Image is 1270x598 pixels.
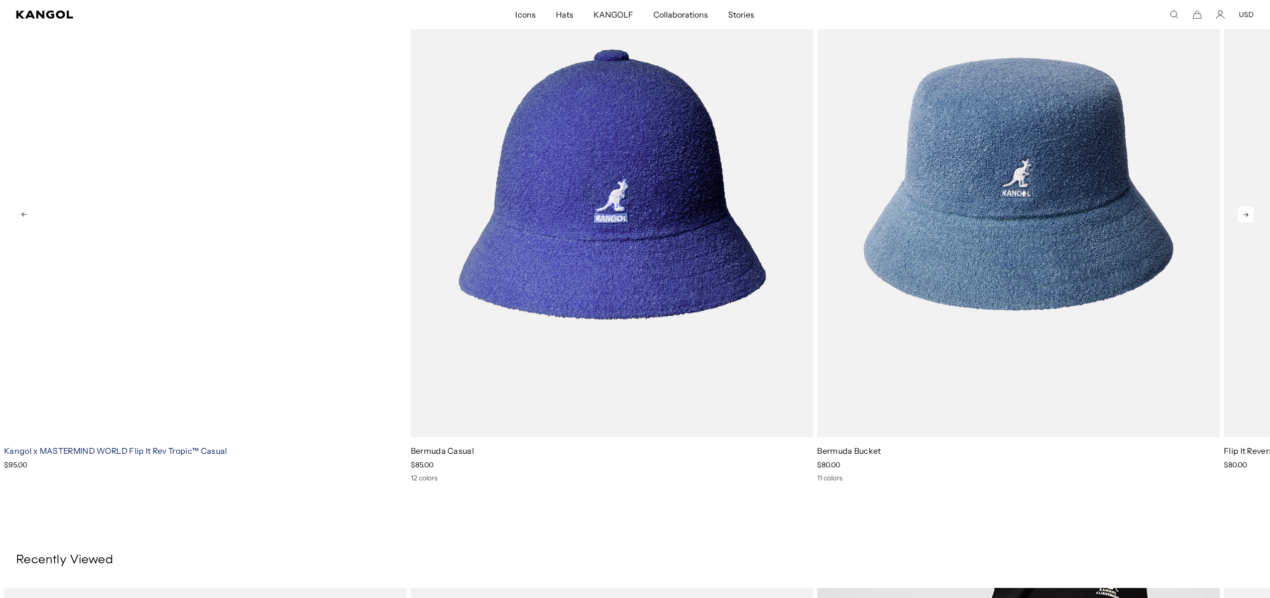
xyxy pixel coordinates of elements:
button: Cart [1193,10,1202,19]
a: Bermuda Bucket [817,446,881,456]
a: Kangol [16,11,342,19]
a: Kangol x MASTERMIND WORLD Flip It Rev Tropic™ Casual [4,446,227,456]
h3: Recently Viewed [16,553,1254,568]
a: Bermuda Casual [411,446,474,456]
div: 11 colors [817,473,1220,482]
span: $95.00 [4,460,27,469]
div: 12 colors [411,473,814,482]
span: $80.00 [817,460,840,469]
a: Account [1216,10,1225,19]
span: $80.00 [1224,460,1247,469]
summary: Search here [1170,10,1179,19]
span: $85.00 [411,460,433,469]
button: USD [1239,10,1254,19]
